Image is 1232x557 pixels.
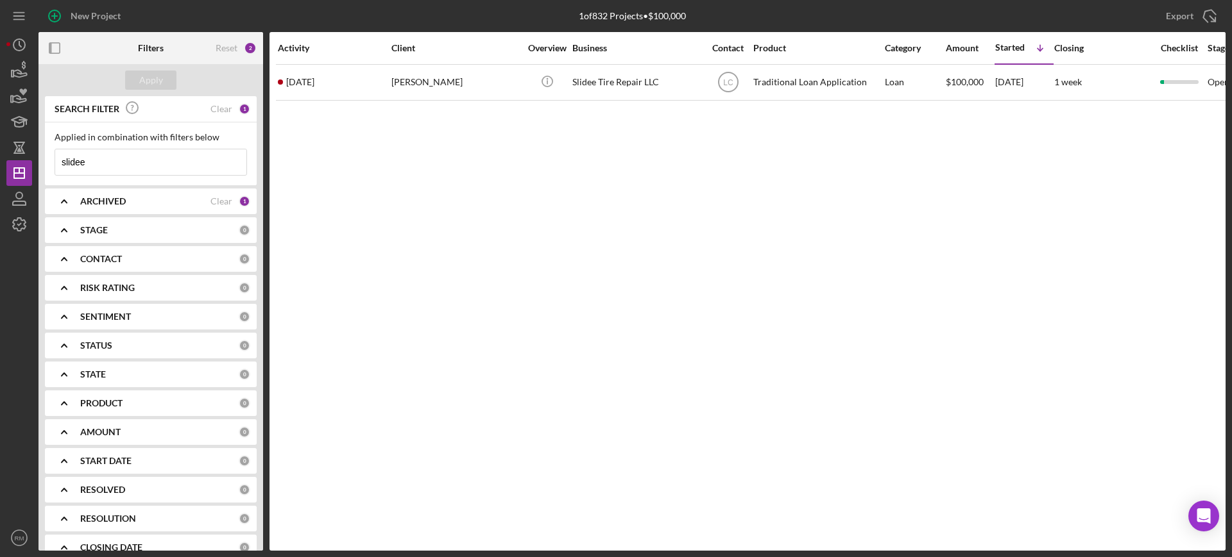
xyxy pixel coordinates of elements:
[71,3,121,29] div: New Project
[239,195,250,207] div: 1
[80,196,126,206] b: ARCHIVED
[239,397,250,409] div: 0
[391,43,520,53] div: Client
[239,340,250,351] div: 0
[239,282,250,294] div: 0
[286,77,314,87] time: 2025-08-11 16:31
[1153,3,1226,29] button: Export
[239,224,250,236] div: 0
[579,11,686,21] div: 1 of 832 Projects • $100,000
[239,542,250,553] div: 0
[239,513,250,524] div: 0
[523,43,571,53] div: Overview
[239,253,250,265] div: 0
[1152,43,1206,53] div: Checklist
[139,71,163,90] div: Apply
[55,132,247,142] div: Applied in combination with filters below
[391,65,520,99] div: [PERSON_NAME]
[244,42,257,54] div: 2
[995,65,1053,99] div: [DATE]
[1166,3,1193,29] div: Export
[753,43,882,53] div: Product
[572,65,701,99] div: Slidee Tire Repair LLC
[38,3,133,29] button: New Project
[55,104,119,114] b: SEARCH FILTER
[80,427,121,437] b: AMOUNT
[210,104,232,114] div: Clear
[995,42,1025,53] div: Started
[572,43,701,53] div: Business
[753,65,882,99] div: Traditional Loan Application
[1188,501,1219,531] div: Open Intercom Messenger
[80,283,135,293] b: RISK RATING
[80,513,136,524] b: RESOLUTION
[239,484,250,495] div: 0
[210,196,232,206] div: Clear
[80,485,125,495] b: RESOLVED
[138,43,164,53] b: Filters
[946,43,994,53] div: Amount
[239,426,250,438] div: 0
[216,43,237,53] div: Reset
[125,71,176,90] button: Apply
[278,43,390,53] div: Activity
[885,65,945,99] div: Loan
[239,455,250,467] div: 0
[239,369,250,380] div: 0
[80,340,112,351] b: STATUS
[80,398,123,408] b: PRODUCT
[1054,76,1082,87] time: 1 week
[239,311,250,322] div: 0
[80,369,106,379] b: STATE
[946,65,994,99] div: $100,000
[1054,43,1151,53] div: Closing
[239,103,250,115] div: 1
[80,225,108,235] b: STAGE
[80,312,131,322] b: SENTIMENT
[15,535,24,542] text: RM
[80,542,142,553] b: CLOSING DATE
[723,78,733,87] text: LC
[6,525,32,551] button: RM
[885,43,945,53] div: Category
[80,456,132,466] b: START DATE
[704,43,752,53] div: Contact
[80,254,122,264] b: CONTACT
